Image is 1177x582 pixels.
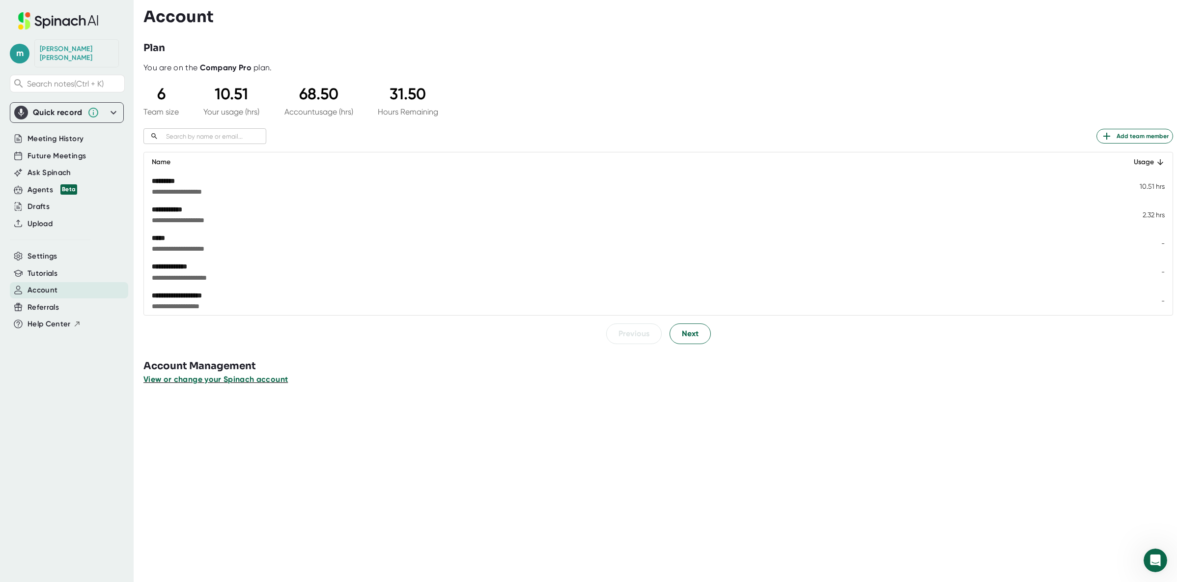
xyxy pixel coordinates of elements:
div: Agents [28,184,77,196]
span: Search notes (Ctrl + K) [27,79,104,88]
button: Future Meetings [28,150,86,162]
button: Agents Beta [28,184,77,196]
button: Meeting History [28,133,84,145]
span: Previous [618,328,649,340]
b: Company Pro [200,63,252,72]
div: Team size [143,107,179,116]
button: Account [28,285,57,296]
td: 10.51 hrs [1106,172,1173,201]
div: Name [152,156,1098,168]
div: Quick record [33,108,83,117]
button: Tutorials [28,268,57,279]
h3: Account [143,7,214,26]
div: 68.50 [284,85,353,103]
button: View or change your Spinach account [143,374,288,385]
button: Drafts [28,201,50,212]
button: Referrals [28,302,59,313]
td: 2.32 hrs [1106,201,1173,229]
button: Previous [606,323,662,344]
button: Upload [28,218,53,230]
span: Add team member [1101,130,1169,142]
div: Account usage (hrs) [284,107,353,116]
div: 31.50 [378,85,438,103]
h3: Plan [143,41,165,56]
iframe: Intercom live chat [1144,549,1167,572]
div: 6 [143,85,179,103]
button: Help Center [28,319,81,330]
button: Settings [28,251,57,262]
div: 10.51 [203,85,259,103]
span: View or change your Spinach account [143,375,288,384]
div: Matt Carr [40,45,113,62]
h3: Account Management [143,359,1177,374]
td: - [1106,287,1173,315]
div: Beta [60,184,77,195]
div: Your usage (hrs) [203,107,259,116]
td: - [1106,258,1173,286]
button: Next [670,323,711,344]
button: Add team member [1096,129,1173,144]
span: Next [682,328,699,340]
div: Hours Remaining [378,107,438,116]
td: - [1106,229,1173,258]
span: Help Center [28,319,71,330]
input: Search by name or email... [162,131,266,142]
span: m [10,44,29,63]
div: You are on the plan. [143,63,1173,73]
div: Usage [1114,156,1165,168]
button: Ask Spinach [28,167,71,178]
div: Quick record [14,103,119,122]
